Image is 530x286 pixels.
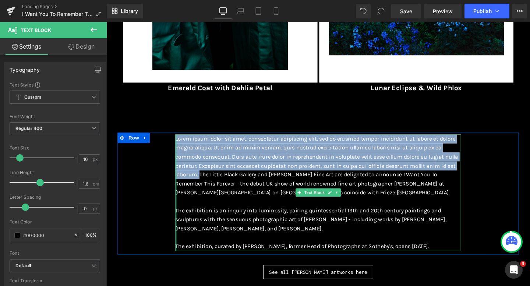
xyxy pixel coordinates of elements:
b: Custom [24,94,41,100]
div: Letter Spacing [10,195,100,200]
span: em [93,181,99,186]
span: Publish [473,8,492,14]
span: Library [121,8,138,14]
a: Lunar Eclipse & Wild Phlox [278,65,374,74]
span: The exhibition, curated by [PERSON_NAME], former Head of Photographs at Sotheby's, opens [DATE]. [73,232,339,239]
span: I Want You To Remember This Forever by [PERSON_NAME] [22,11,93,17]
button: Redo [374,4,388,18]
a: New Library [107,4,143,18]
span: Save [400,7,412,15]
a: Laptop [232,4,250,18]
a: Expand / Collapse [239,175,247,184]
button: More [512,4,527,18]
a: Emerald Coat with Dahlia Petal [65,65,174,74]
span: Text Block [206,175,231,184]
a: Mobile [267,4,285,18]
span: 3 [520,261,526,267]
span: px [93,157,99,162]
div: Typography [10,63,40,73]
iframe: Intercom live chat [505,261,523,279]
a: Design [55,38,108,55]
a: See all [PERSON_NAME] artworks here [165,255,280,271]
div: Font [10,251,100,256]
div: Line Height [10,170,100,175]
span: See all [PERSON_NAME] artworks here [171,259,274,266]
span: Lorem ipsum dolor sit amet, consectetur adipiscing elit, sed do eiusmod tempor incididunt ut labo... [73,119,370,183]
input: Color [23,231,70,239]
a: Preview [424,4,462,18]
span: The exhibition is an inquiry into luminosity, pairing quintessential 19th and 20th century painti... [73,195,357,220]
div: Font Weight [10,114,100,119]
div: % [82,229,100,242]
a: Expand / Collapse [36,116,46,127]
a: Landing Pages [22,4,107,10]
span: Text Block [21,27,51,33]
button: Publish [464,4,509,18]
div: Text Styles [10,82,100,88]
a: Desktop [214,4,232,18]
span: Preview [433,7,453,15]
i: Default [15,263,31,269]
b: Regular 400 [15,126,43,131]
div: Font Size [10,145,100,151]
span: px [93,206,99,211]
a: Tablet [250,4,267,18]
span: Row [21,116,36,127]
div: Text Transform [10,278,100,283]
div: Text Color [10,219,100,225]
button: Undo [356,4,371,18]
